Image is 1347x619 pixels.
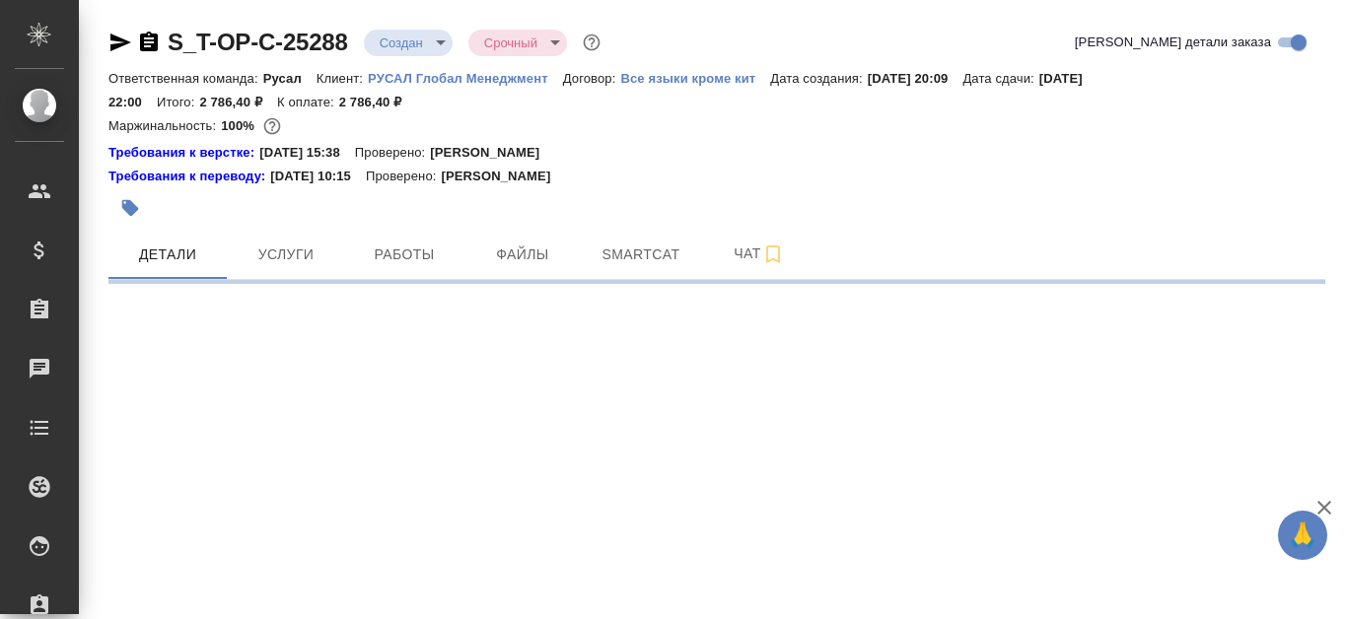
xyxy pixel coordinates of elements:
[868,71,963,86] p: [DATE] 20:09
[1286,515,1319,556] span: 🙏
[137,31,161,54] button: Скопировать ссылку
[108,167,270,186] div: Нажми, чтобы открыть папку с инструкцией
[368,71,563,86] p: РУСАЛ Глобал Менеджмент
[108,71,263,86] p: Ответственная команда:
[368,69,563,86] a: РУСАЛ Глобал Менеджмент
[221,118,259,133] p: 100%
[199,95,277,109] p: 2 786,40 ₽
[108,143,259,163] a: Требования к верстке:
[270,167,366,186] p: [DATE] 10:15
[259,113,285,139] button: 0.00 RUB;
[108,167,270,186] a: Требования к переводу:
[594,242,688,267] span: Smartcat
[620,71,770,86] p: Все языки кроме кит
[366,167,442,186] p: Проверено:
[962,71,1038,86] p: Дата сдачи:
[277,95,339,109] p: К оплате:
[475,242,570,267] span: Файлы
[108,186,152,230] button: Добавить тэг
[263,71,317,86] p: Русал
[364,30,453,56] div: Создан
[108,31,132,54] button: Скопировать ссылку для ЯМессенджера
[357,242,452,267] span: Работы
[317,71,368,86] p: Клиент:
[563,71,621,86] p: Договор:
[579,30,604,55] button: Доп статусы указывают на важность/срочность заказа
[120,242,215,267] span: Детали
[1075,33,1271,52] span: [PERSON_NAME] детали заказа
[712,241,807,266] span: Чат
[770,71,867,86] p: Дата создания:
[1278,511,1327,560] button: 🙏
[108,118,221,133] p: Маржинальность:
[355,143,431,163] p: Проверено:
[620,69,770,86] a: Все языки кроме кит
[430,143,554,163] p: [PERSON_NAME]
[259,143,355,163] p: [DATE] 15:38
[339,95,417,109] p: 2 786,40 ₽
[168,29,348,55] a: S_T-OP-C-25288
[468,30,567,56] div: Создан
[441,167,565,186] p: [PERSON_NAME]
[239,242,333,267] span: Услуги
[761,242,785,266] svg: Подписаться
[374,34,429,51] button: Создан
[478,34,543,51] button: Срочный
[157,95,199,109] p: Итого:
[108,143,259,163] div: Нажми, чтобы открыть папку с инструкцией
